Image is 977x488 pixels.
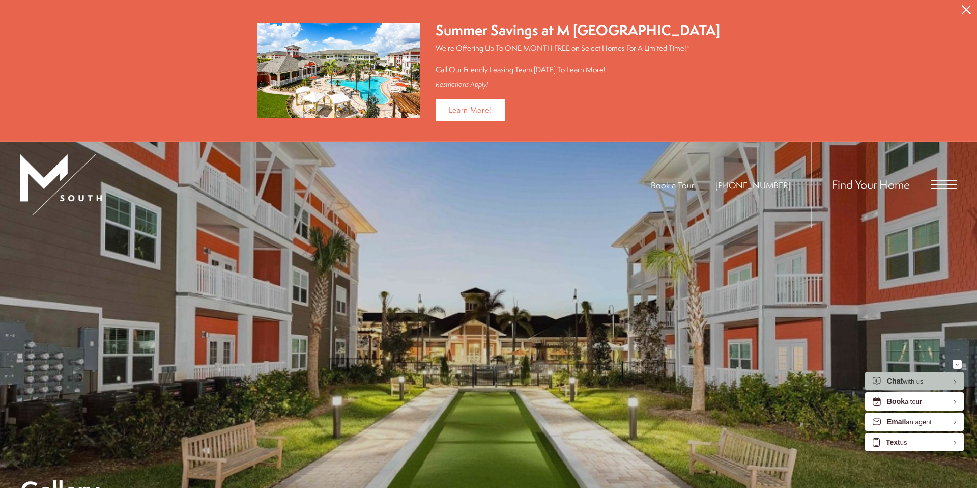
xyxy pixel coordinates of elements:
a: Book a Tour [651,179,694,191]
div: Summer Savings at M [GEOGRAPHIC_DATA] [436,20,720,40]
span: [PHONE_NUMBER] [715,179,791,191]
a: Learn More! [436,99,505,121]
a: Find Your Home [832,176,910,193]
div: Restrictions Apply! [436,80,720,89]
button: Open Menu [931,180,957,189]
p: We're Offering Up To ONE MONTH FREE on Select Homes For A Limited Time!* Call Our Friendly Leasin... [436,43,720,75]
img: Summer Savings at M South Apartments [257,23,420,118]
img: MSouth [20,154,102,215]
a: Call Us at 813-570-8014 [715,179,791,191]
